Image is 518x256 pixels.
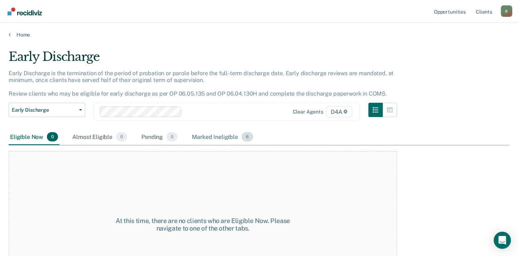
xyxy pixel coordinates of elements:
[12,107,76,113] span: Early Discharge
[9,70,393,97] p: Early Discharge is the termination of the period of probation or parole before the full-term disc...
[501,5,512,17] button: Profile dropdown button
[242,132,253,141] span: 6
[47,132,58,141] span: 0
[494,232,511,249] div: Open Intercom Messenger
[106,217,300,232] div: At this time, there are no clients who are Eligible Now. Please navigate to one of the other tabs.
[293,109,323,115] div: Clear agents
[140,129,179,145] div: Pending0
[9,129,59,145] div: Eligible Now0
[71,129,129,145] div: Almost Eligible0
[326,106,352,117] span: D4A
[9,32,509,38] a: Home
[190,129,255,145] div: Marked Ineligible6
[9,49,397,70] div: Early Discharge
[8,8,42,15] img: Recidiviz
[166,132,178,141] span: 0
[9,103,85,117] button: Early Discharge
[116,132,127,141] span: 0
[501,5,512,17] div: B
